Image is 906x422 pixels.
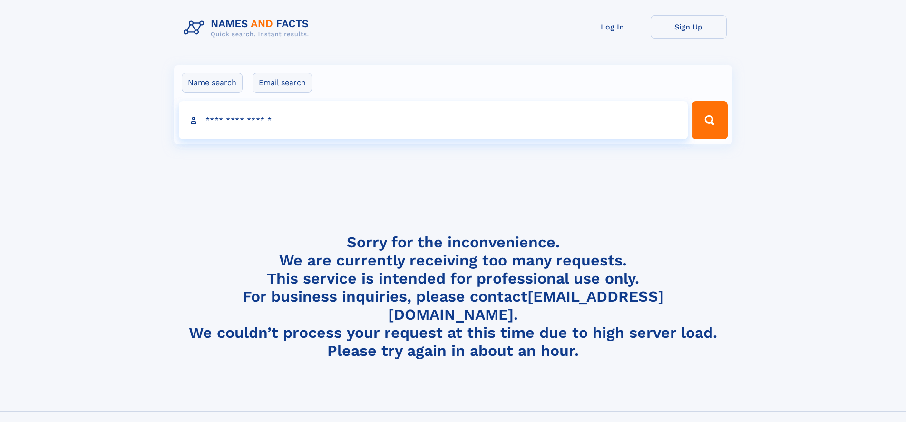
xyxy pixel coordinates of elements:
[575,15,651,39] a: Log In
[180,15,317,41] img: Logo Names and Facts
[253,73,312,93] label: Email search
[182,73,243,93] label: Name search
[651,15,727,39] a: Sign Up
[180,233,727,360] h4: Sorry for the inconvenience. We are currently receiving too many requests. This service is intend...
[179,101,688,139] input: search input
[692,101,727,139] button: Search Button
[388,287,664,324] a: [EMAIL_ADDRESS][DOMAIN_NAME]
